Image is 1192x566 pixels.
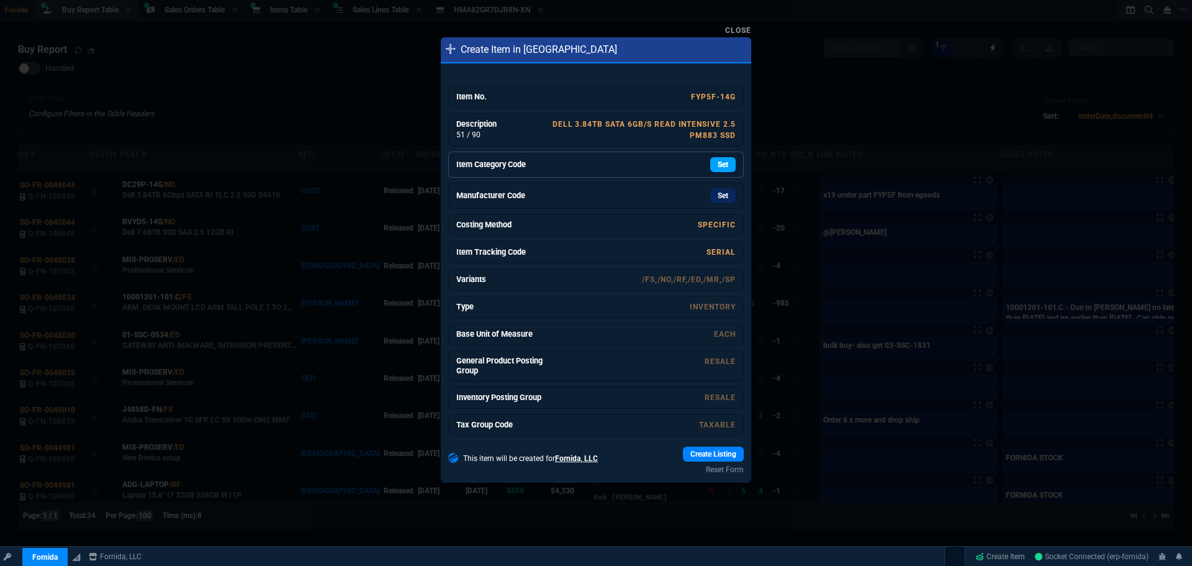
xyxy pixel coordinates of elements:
[456,329,549,339] h6: Base Unit of Measure
[456,92,549,102] h6: Item No.
[710,157,736,172] a: Set
[85,551,145,562] a: msbcCompanyName
[456,119,549,129] h6: Description
[456,160,549,170] h6: Item Category Code
[725,26,751,35] a: Close
[698,221,736,229] a: Specific
[683,447,744,462] a: Create Listing
[463,453,598,464] p: This item will be created for
[710,188,736,203] a: Set
[683,464,744,475] a: Reset Form
[707,248,736,257] a: SERIAL
[456,220,549,230] h6: Costing Method
[456,302,549,312] h6: Type
[456,356,549,376] h6: General Product Posting Group
[441,37,751,63] div: Create Item in [GEOGRAPHIC_DATA]
[970,547,1030,566] a: Create Item
[553,120,736,140] a: Dell 3.84TB SATA 6Gb/s Read Intensive 2.5 PM883 SSD
[456,275,549,285] h6: Variants
[1035,551,1149,562] a: 5J2B8_3P50QGQjR8AAGa
[555,454,598,463] span: Fornida, LLC
[456,393,549,403] h6: Inventory Posting Group
[691,93,736,101] a: FYP5F-14G
[456,247,549,257] h6: Item Tracking Code
[1035,552,1149,561] span: Socket Connected (erp-fornida)
[456,129,549,140] p: 51 / 90
[456,420,549,430] h6: Tax Group Code
[456,191,549,201] h6: Manufacturer Code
